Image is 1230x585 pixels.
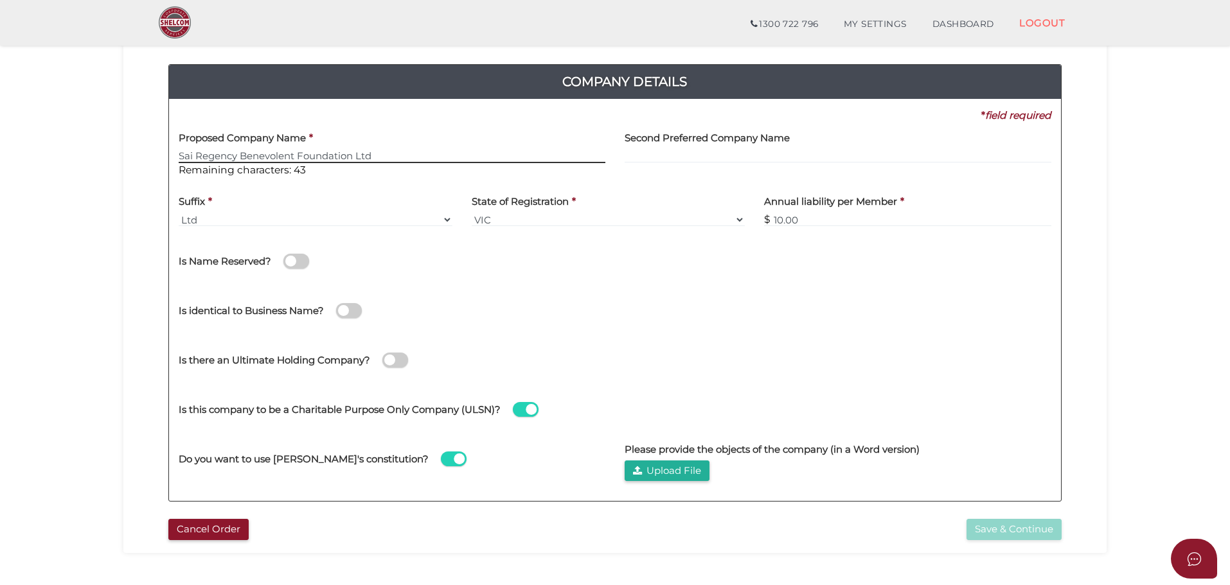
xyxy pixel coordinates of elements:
[625,460,709,482] button: Upload File
[967,519,1062,540] button: Save & Continue
[625,444,920,455] h4: Please provide the objects of the company (in a Word version)
[179,355,370,366] h4: Is there an Ultimate Holding Company?
[179,71,1071,92] h4: Company Details
[179,405,501,415] h4: Is this company to be a Charitable Purpose Only Company (ULSN)?
[168,519,249,540] button: Cancel Order
[920,12,1007,37] a: DASHBOARD
[179,256,271,267] h4: Is Name Reserved?
[179,196,205,207] h4: Suffix
[179,133,306,144] h4: Proposed Company Name
[764,196,897,207] h4: Annual liability per Member
[831,12,920,37] a: MY SETTINGS
[1006,10,1078,36] a: LOGOUT
[179,164,306,176] span: Remaining characters: 43
[179,454,429,465] h4: Do you want to use [PERSON_NAME]'s constitution?
[472,196,569,207] h4: State of Registration
[985,109,1051,121] i: field required
[1171,539,1217,579] button: Open asap
[625,133,790,144] h4: Second Preferred Company Name
[179,306,324,317] h4: Is identical to Business Name?
[738,12,831,37] a: 1300 722 796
